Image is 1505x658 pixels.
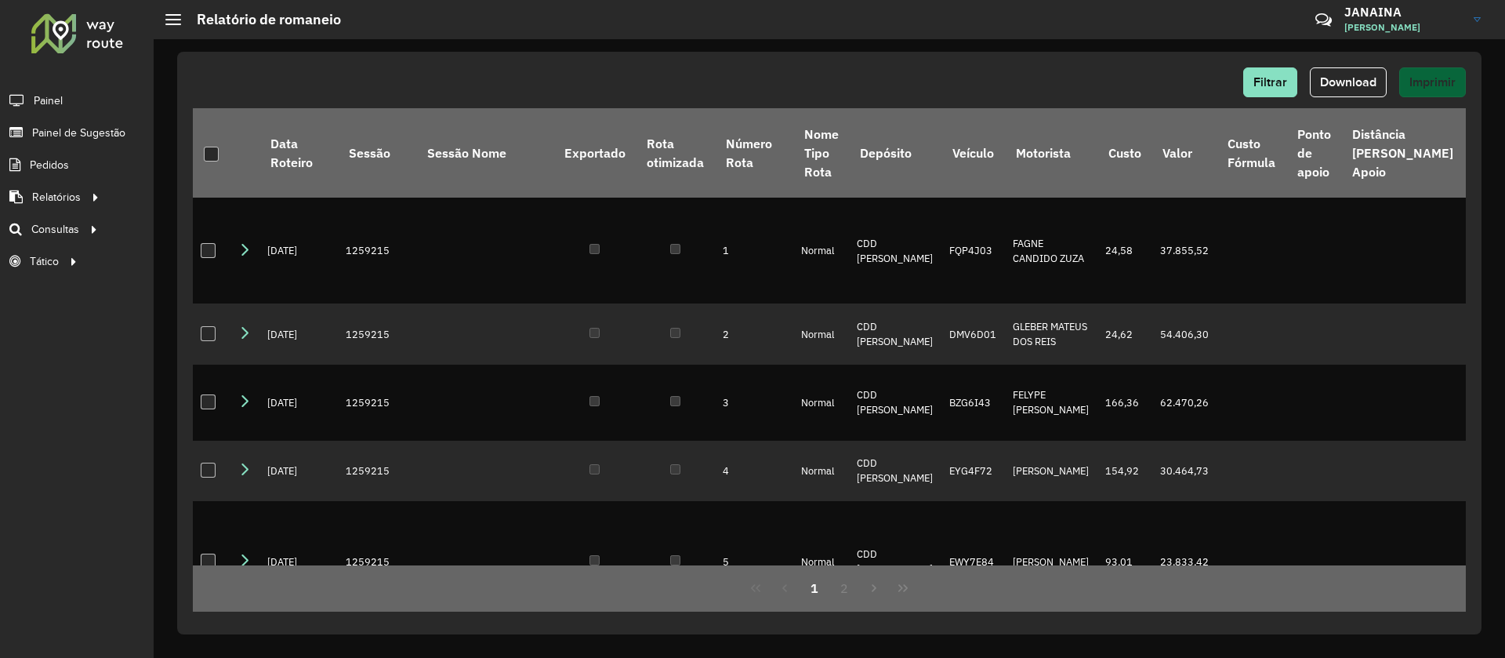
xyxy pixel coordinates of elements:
th: Sessão [338,108,416,198]
td: 23.833,42 [1152,501,1217,622]
h2: Relatório de romaneio [181,11,341,28]
h3: JANAINA [1344,5,1462,20]
span: Painel [34,93,63,109]
th: Exportado [553,108,636,198]
button: Filtrar [1243,67,1297,97]
td: FELYPE [PERSON_NAME] [1005,365,1097,441]
td: [PERSON_NAME] [1005,441,1097,502]
span: [PERSON_NAME] [1344,20,1462,35]
td: [DATE] [259,441,338,502]
td: 24,62 [1097,304,1151,365]
button: Next Page [859,573,889,603]
th: Número Rota [715,108,793,198]
th: Valor [1152,108,1217,198]
td: 166,36 [1097,365,1151,441]
th: Motorista [1005,108,1097,198]
span: Pedidos [30,157,69,173]
td: 154,92 [1097,441,1151,502]
th: Depósito [849,108,941,198]
td: 37.855,52 [1152,198,1217,304]
td: Normal [793,304,849,365]
span: Painel de Sugestão [32,125,125,141]
td: EWY7E84 [941,501,1005,622]
td: DMV6D01 [941,304,1005,365]
td: 54.406,30 [1152,304,1217,365]
td: 5 [715,501,793,622]
a: Contato Rápido [1307,3,1340,37]
th: Sessão Nome [416,108,553,198]
button: Download [1310,67,1387,97]
button: 2 [829,573,859,603]
td: CDD [PERSON_NAME] [849,304,941,365]
span: Imprimir [1409,75,1456,89]
td: 1259215 [338,501,416,622]
td: FQP4J03 [941,198,1005,304]
td: EYG4F72 [941,441,1005,502]
td: 1259215 [338,304,416,365]
td: [DATE] [259,501,338,622]
td: CDD [PERSON_NAME] [849,198,941,304]
td: Normal [793,365,849,441]
td: Normal [793,198,849,304]
td: [DATE] [259,304,338,365]
th: Custo Fórmula [1217,108,1286,198]
td: CDD [PERSON_NAME] [849,365,941,441]
td: 30.464,73 [1152,441,1217,502]
td: Normal [793,441,849,502]
th: Nome Tipo Rota [793,108,849,198]
td: 1259215 [338,198,416,304]
th: Custo [1097,108,1151,198]
td: 4 [715,441,793,502]
td: [PERSON_NAME] [1005,501,1097,622]
th: Distância [PERSON_NAME] Apoio [1341,108,1463,198]
td: 93,01 [1097,501,1151,622]
th: Veículo [941,108,1005,198]
td: CDD [PERSON_NAME] [849,501,941,622]
td: 2 [715,304,793,365]
td: 1259215 [338,441,416,502]
td: [DATE] [259,365,338,441]
td: [DATE] [259,198,338,304]
th: Rota otimizada [636,108,714,198]
td: 24,58 [1097,198,1151,304]
button: Last Page [888,573,918,603]
td: FAGNE CANDIDO ZUZA [1005,198,1097,304]
td: BZG6I43 [941,365,1005,441]
td: 1 [715,198,793,304]
td: GLEBER MATEUS DOS REIS [1005,304,1097,365]
span: Filtrar [1253,75,1287,89]
td: Normal [793,501,849,622]
button: 1 [800,573,829,603]
span: Consultas [31,221,79,238]
th: Ponto de apoio [1286,108,1341,198]
th: Data Roteiro [259,108,338,198]
td: 1259215 [338,365,416,441]
td: 3 [715,365,793,441]
span: Tático [30,253,59,270]
td: CDD [PERSON_NAME] [849,441,941,502]
button: Imprimir [1399,67,1466,97]
span: Relatórios [32,189,81,205]
span: Download [1320,75,1376,89]
td: 62.470,26 [1152,365,1217,441]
